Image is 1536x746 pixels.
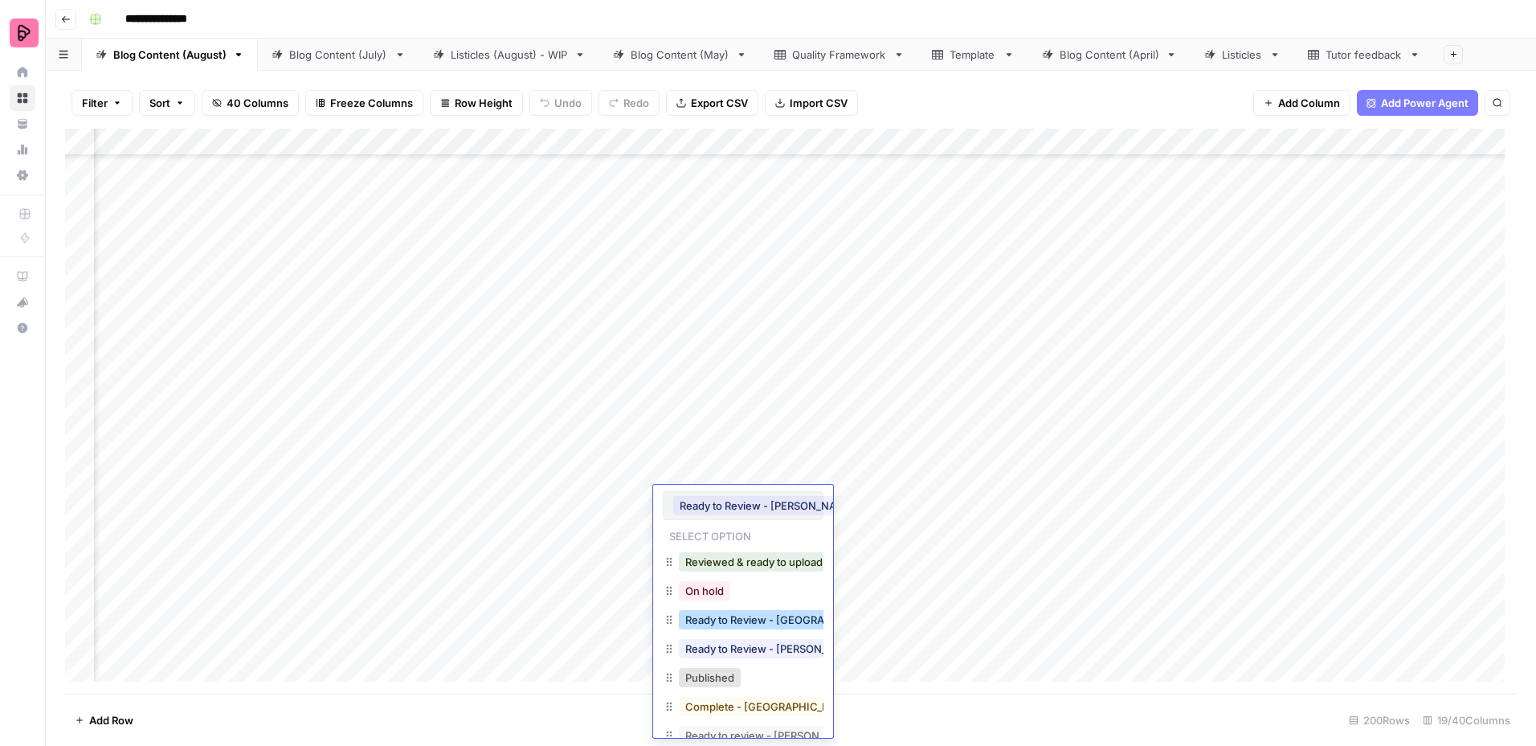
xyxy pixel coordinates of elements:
[529,90,592,116] button: Undo
[792,47,887,63] div: Quality Framework
[663,694,823,723] div: Complete - [GEOGRAPHIC_DATA]
[10,59,35,85] a: Home
[10,289,35,315] button: What's new?
[1253,90,1350,116] button: Add Column
[227,95,288,111] span: 40 Columns
[663,665,823,694] div: Published
[663,578,823,607] div: On hold
[679,639,868,658] button: Ready to Review - [PERSON_NAME]
[623,95,649,111] span: Redo
[765,90,858,116] button: Import CSV
[679,581,730,600] button: On hold
[330,95,413,111] span: Freeze Columns
[289,47,388,63] div: Blog Content (July)
[10,162,35,188] a: Settings
[10,137,35,162] a: Usage
[419,39,599,71] a: Listicles (August) - WIP
[1222,47,1263,63] div: Listicles
[305,90,423,116] button: Freeze Columns
[71,90,133,116] button: Filter
[679,668,741,687] button: Published
[10,13,35,53] button: Workspace: Preply
[673,496,863,515] button: Ready to Review - [PERSON_NAME]
[663,636,823,665] div: Ready to Review - [PERSON_NAME]
[82,39,258,71] a: Blog Content (August)
[451,47,568,63] div: Listicles (August) - WIP
[761,39,918,71] a: Quality Framework
[631,47,729,63] div: Blog Content (May)
[663,525,758,544] p: Select option
[663,549,823,578] div: Reviewed & ready to upload
[1357,90,1478,116] button: Add Power Agent
[10,111,35,137] a: Your Data
[679,697,859,716] button: Complete - [GEOGRAPHIC_DATA]
[918,39,1028,71] a: Template
[1191,39,1294,71] a: Listicles
[554,95,582,111] span: Undo
[1326,47,1403,63] div: Tutor feedback
[1028,39,1191,71] a: Blog Content (April)
[599,39,761,71] a: Blog Content (May)
[258,39,419,71] a: Blog Content (July)
[149,95,170,111] span: Sort
[10,264,35,289] a: AirOps Academy
[430,90,523,116] button: Row Height
[679,552,829,572] button: Reviewed & ready to upload
[1060,47,1159,63] div: Blog Content (April)
[666,90,758,116] button: Export CSV
[455,95,513,111] span: Row Height
[202,90,299,116] button: 40 Columns
[10,290,35,314] div: What's new?
[65,707,143,733] button: Add Row
[1381,95,1469,111] span: Add Power Agent
[1416,707,1517,733] div: 19/40 Columns
[691,95,748,111] span: Export CSV
[82,95,108,111] span: Filter
[1294,39,1434,71] a: Tutor feedback
[113,47,227,63] div: Blog Content (August)
[1342,707,1416,733] div: 200 Rows
[790,95,848,111] span: Import CSV
[679,726,866,745] button: Ready to review - [PERSON_NAME]
[679,610,891,629] button: Ready to Review - [GEOGRAPHIC_DATA]
[10,85,35,111] a: Browse
[663,607,823,636] div: Ready to Review - [GEOGRAPHIC_DATA]
[598,90,660,116] button: Redo
[1278,95,1340,111] span: Add Column
[10,18,39,47] img: Preply Logo
[139,90,195,116] button: Sort
[89,712,133,728] span: Add Row
[10,315,35,341] button: Help + Support
[950,47,997,63] div: Template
